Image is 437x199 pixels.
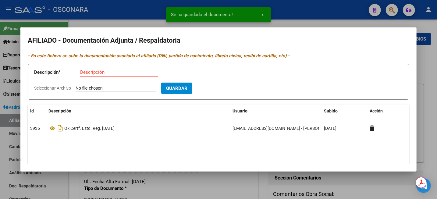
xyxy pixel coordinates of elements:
span: Seleccionar Archivo [34,86,71,91]
h2: AFILIADO - Documentación Adjunta / Respaldatoria [28,35,409,46]
span: Ok Certf. Estd. Reg. [DATE] [64,126,115,131]
i: - En este fichero se sube la documentación asociada al afiliado (DNI, partida de nacimiento, libr... [28,53,290,59]
span: Usuario [233,108,247,113]
span: Acción [370,108,383,113]
i: Descargar documento [56,123,64,133]
span: Guardar [166,86,187,91]
span: id [30,108,34,113]
p: Descripción [34,69,80,76]
datatable-header-cell: Descripción [46,105,230,118]
span: [DATE] [324,126,336,131]
datatable-header-cell: id [28,105,46,118]
span: Descripción [48,108,71,113]
datatable-header-cell: Acción [367,105,398,118]
datatable-header-cell: Subido [322,105,367,118]
span: Subido [324,108,338,113]
datatable-header-cell: Usuario [230,105,322,118]
span: [EMAIL_ADDRESS][DOMAIN_NAME] - [PERSON_NAME] [PERSON_NAME] [233,126,369,131]
span: Se ha guardado el documento! [171,12,233,18]
span: x [261,12,264,17]
button: x [257,9,268,20]
span: 3936 [30,126,40,131]
button: Guardar [161,83,192,94]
